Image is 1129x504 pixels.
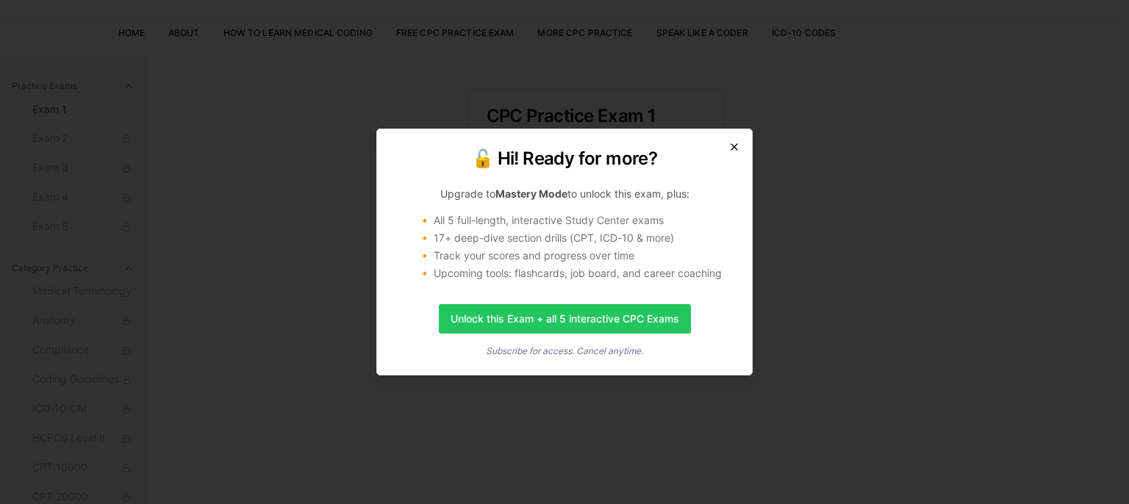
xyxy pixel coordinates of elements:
i: Subscribe for access. Cancel anytime. [486,345,643,356]
strong: Mastery Mode [495,187,567,200]
li: 🔸 All 5 full-length, interactive Study Center exams [418,213,734,228]
a: Unlock this Exam + all 5 interactive CPC Exams [439,304,691,334]
li: 🔸 Upcoming tools: flashcards, job board, and career coaching [418,266,734,281]
p: Upgrade to to unlock this exam, plus: [395,187,734,201]
h2: 🔓 Hi! Ready for more? [395,147,734,170]
li: 🔸 17+ deep-dive section drills (CPT, ICD-10 & more) [418,231,734,245]
li: 🔸 Track your scores and progress over time [418,248,734,263]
